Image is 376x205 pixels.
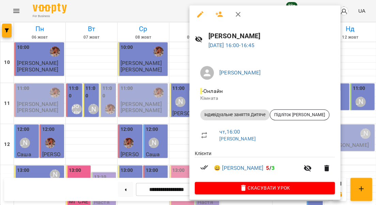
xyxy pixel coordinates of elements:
[195,182,335,194] button: Скасувати Урок
[219,136,256,141] a: [PERSON_NAME]
[200,184,329,192] span: Скасувати Урок
[195,150,335,182] ul: Клієнти
[271,165,275,171] span: 3
[266,165,274,171] b: /
[270,109,329,120] div: Підліток [PERSON_NAME]
[266,165,269,171] span: 5
[219,69,261,76] a: [PERSON_NAME]
[208,31,335,41] h6: [PERSON_NAME]
[214,164,263,172] a: 😀 [PERSON_NAME]
[208,42,255,49] a: [DATE] 16:00-16:45
[200,95,329,102] p: Кімната
[219,128,240,135] a: чт , 16:00
[200,88,224,94] span: - Онлайн
[200,112,270,118] span: Індивідуальне заняття Дитяче
[200,163,208,172] svg: Візит сплачено
[270,112,329,118] span: Підліток [PERSON_NAME]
